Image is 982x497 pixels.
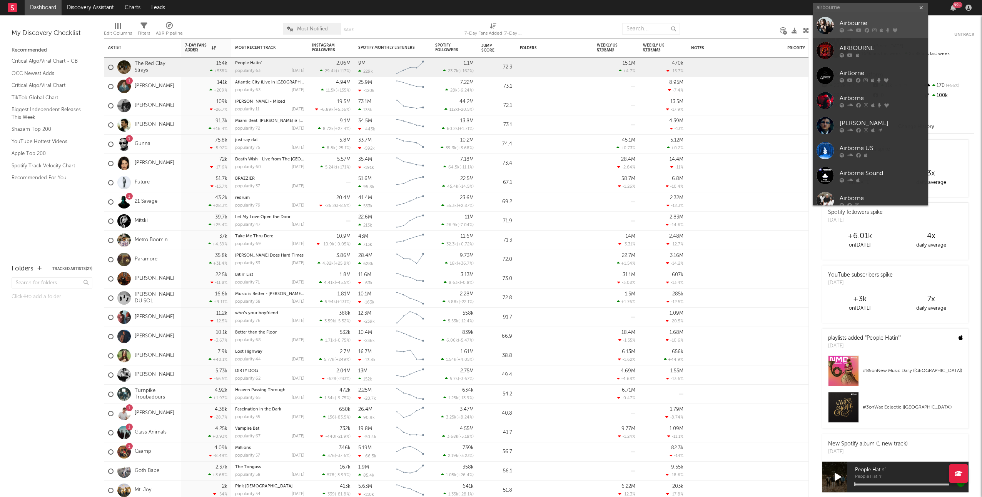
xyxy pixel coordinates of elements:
div: -12.3 % [666,203,683,208]
a: [PERSON_NAME] [135,333,174,340]
div: 73.1 [481,120,512,130]
a: Lost Highway [235,350,262,354]
div: 44.2M [459,99,474,104]
div: 8.95M [669,80,683,85]
span: +155 % [337,88,349,93]
span: +171 % [337,165,349,170]
button: Untrack [954,31,974,38]
div: -7.4 % [668,88,683,93]
div: 34.5M [358,118,372,123]
div: 14.4M [670,157,683,162]
a: [PERSON_NAME] [135,275,174,282]
a: [PERSON_NAME] [135,102,174,109]
div: -15.7 % [666,68,683,73]
div: ( ) [318,126,351,131]
div: -13 % [670,126,683,131]
div: -120k [358,88,374,93]
a: [PERSON_NAME] [135,372,174,378]
a: Airborne Sound [813,163,928,188]
div: 7.18M [460,157,474,162]
span: 23.7k [448,69,458,73]
div: 58.7M [621,176,635,181]
div: 7-Day Fans Added (7-Day Fans Added) [464,29,522,38]
div: Instagram Followers [312,43,339,52]
div: Spotify Followers [435,43,462,52]
div: 28.4M [621,157,635,162]
div: Notes [691,46,768,50]
div: daily average [895,178,967,187]
div: ( ) [442,126,474,131]
a: just say dat [235,138,258,142]
div: ( ) [321,88,351,93]
span: 8.72k [323,127,334,131]
div: Airbourne [840,18,924,28]
svg: Chart title [393,135,428,154]
div: +209 % [209,88,227,93]
a: [PERSON_NAME] [135,410,174,417]
div: A&R Pipeline [156,29,183,38]
button: 99+ [950,5,956,11]
a: Airbourne [813,13,928,38]
div: +0.73 % [616,145,635,150]
a: Bitin' List [235,273,253,277]
a: Mitski [135,218,148,224]
a: [PERSON_NAME] [135,122,174,128]
a: Death Wish - Live from The [GEOGRAPHIC_DATA] [235,157,334,162]
input: Search... [622,23,680,35]
span: -8.5 % [338,204,349,208]
div: 11M [465,215,474,220]
a: AIRBOURNE [813,38,928,63]
a: who’s your boyfriend [235,311,278,315]
span: -14.5 % [459,185,473,189]
a: [PERSON_NAME] Does Hard Times [235,254,304,258]
div: on [DATE] [824,241,895,250]
div: 3 x [895,169,967,178]
div: daily average [895,241,967,250]
span: 5.24k [325,165,336,170]
div: popularity: 63 [235,88,261,92]
svg: Chart title [393,154,428,173]
a: Heaven Passing Through [235,388,286,392]
a: Vampire Bat [235,427,259,431]
a: [PERSON_NAME] [813,113,928,138]
a: Future [135,179,150,186]
a: Critical Algo/Viral Chart - GB [12,57,85,65]
svg: Chart title [393,212,428,231]
div: 6.8M [672,176,683,181]
a: Fascination in the Dark [235,407,281,412]
a: #3onWax Eclectic ([GEOGRAPHIC_DATA]) [822,392,969,429]
a: Metro Boomin [135,237,168,243]
div: +0.2 % [667,145,683,150]
div: [PERSON_NAME] [840,118,924,128]
div: 470k [672,61,683,66]
div: AirBorne [840,68,924,78]
div: ( ) [315,107,351,112]
div: [DATE] [292,107,304,112]
svg: Chart title [393,173,428,192]
span: 45.4k [447,185,458,189]
a: Millions [235,446,251,450]
div: popularity: 72 [235,127,260,131]
div: 23.6M [460,195,474,200]
span: +2.87 % [458,204,473,208]
div: ( ) [444,107,474,112]
a: "People Hatin'" [865,335,901,341]
button: Tracked Artists(27) [52,267,92,271]
span: 8.8k [327,146,336,150]
a: Apple Top 200 [12,149,85,158]
a: Pink [DEMOGRAPHIC_DATA] [235,484,292,489]
a: Recommended For You [12,173,85,182]
a: People Hatin' [235,61,262,65]
div: popularity: 79 [235,203,261,208]
button: Save [344,28,354,32]
div: Spotify Monthly Listeners [358,45,416,50]
a: Miami (feat. [PERSON_NAME] & [PERSON_NAME]) [235,119,333,123]
input: Search for artists [813,3,928,13]
div: ( ) [442,184,474,189]
span: 29.4k [325,69,336,73]
a: Let My Love Open the Door [235,215,291,219]
div: ( ) [443,165,474,170]
div: 72k [219,157,227,162]
div: # 3 on Wax Eclectic ([GEOGRAPHIC_DATA]) [863,403,963,412]
div: Artist [108,45,166,50]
